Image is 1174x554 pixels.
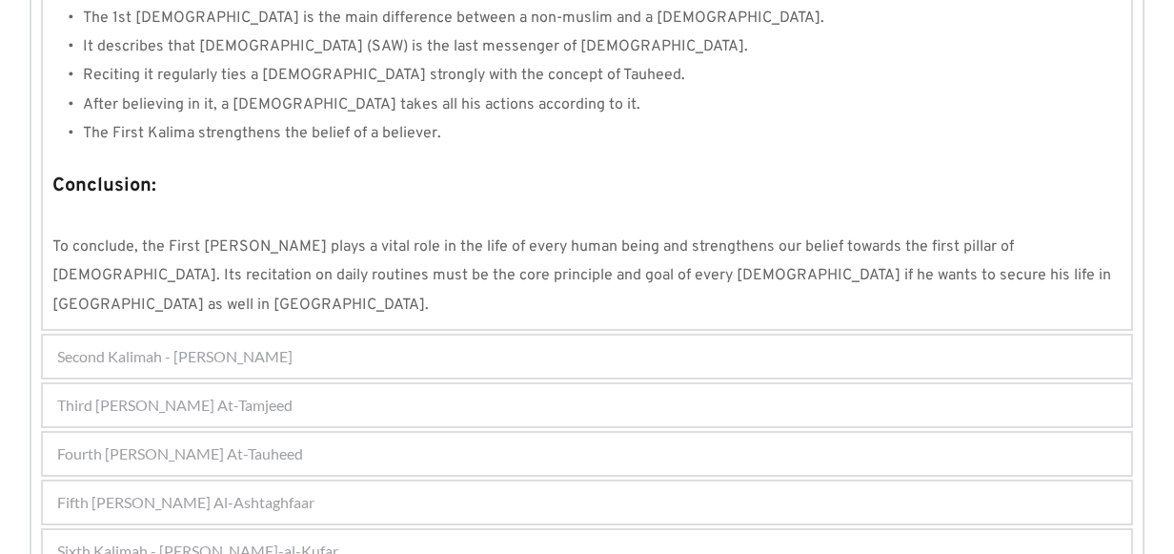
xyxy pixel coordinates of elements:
[57,442,303,465] span: Fourth [PERSON_NAME] At-Tauheed
[57,345,293,368] span: Second Kalimah - [PERSON_NAME]
[52,237,1115,315] span: To conclude, the First [PERSON_NAME] plays a vital role in the life of every human being and stre...
[52,174,156,198] strong: Conclusion:
[83,66,685,85] span: Reciting it regularly ties a [DEMOGRAPHIC_DATA] strongly with the concept of Tauheed.
[83,9,824,28] span: The 1st [DEMOGRAPHIC_DATA] is the main difference between a non-muslim and a [DEMOGRAPHIC_DATA].
[57,394,293,417] span: Third [PERSON_NAME] At-Tamjeed
[57,491,314,514] span: Fifth [PERSON_NAME] Al-Ashtaghfaar
[83,37,748,56] span: It describes that [DEMOGRAPHIC_DATA] (SAW) is the last messenger of [DEMOGRAPHIC_DATA].
[83,124,441,143] span: The First Kalima strengthens the belief of a believer.
[83,95,640,114] span: After believing in it, a [DEMOGRAPHIC_DATA] takes all his actions according to it.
